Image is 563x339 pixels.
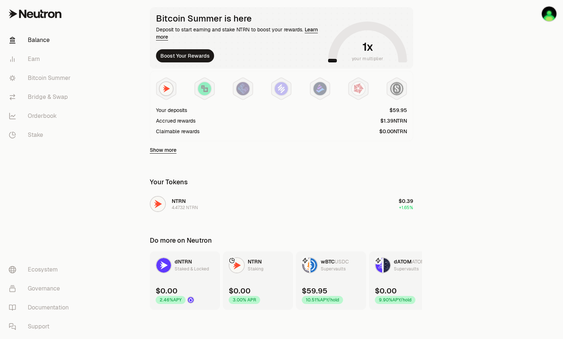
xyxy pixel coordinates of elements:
[384,258,390,273] img: ATOM Logo
[390,82,403,95] img: Structured Points
[3,50,79,69] a: Earn
[3,107,79,126] a: Orderbook
[302,286,327,296] div: $59.95
[156,14,325,24] div: Bitcoin Summer is here
[313,82,327,95] img: Bedrock Diamonds
[248,258,262,265] span: NTRN
[156,258,171,273] img: dNTRN Logo
[375,286,397,296] div: $0.00
[160,82,173,95] img: NTRN
[145,193,418,215] button: NTRN LogoNTRN4.4732 NTRN$0.39+1.65%
[399,198,413,204] span: $0.39
[172,198,186,204] span: NTRN
[321,265,346,273] div: Supervaults
[198,82,211,95] img: Lombard Lux
[394,258,412,265] span: dATOM
[3,298,79,317] a: Documentation
[321,258,335,265] span: wBTC
[156,286,178,296] div: $0.00
[296,251,366,310] a: wBTC LogoUSDC LogowBTCUSDCSupervaults$59.9510.51%APY/hold
[229,296,260,304] div: 3.00% APR
[3,279,79,298] a: Governance
[172,205,198,211] div: 4.4732 NTRN
[311,258,317,273] img: USDC Logo
[3,31,79,50] a: Balance
[302,296,343,304] div: 10.51% APY/hold
[229,258,244,273] img: NTRN Logo
[150,177,188,187] div: Your Tokens
[3,260,79,279] a: Ecosystem
[335,258,349,265] span: USDC
[376,258,382,273] img: dATOM Logo
[394,265,419,273] div: Supervaults
[150,146,176,154] a: Show more
[175,258,192,265] span: dNTRN
[156,296,186,304] div: 2.46% APY
[399,205,413,211] span: +1.65%
[248,265,263,273] div: Staking
[303,258,309,273] img: wBTC Logo
[156,49,214,62] button: Boost Your Rewards
[223,251,293,310] a: NTRN LogoNTRNStaking$0.003.00% APR
[175,265,209,273] div: Staked & Locked
[3,126,79,145] a: Stake
[156,26,325,41] div: Deposit to start earning and stake NTRN to boost your rewards.
[542,7,556,21] img: 2024
[156,107,187,114] div: Your deposits
[150,235,212,246] div: Do more on Neutron
[352,82,365,95] img: Mars Fragments
[151,197,165,211] img: NTRN Logo
[3,317,79,336] a: Support
[352,55,384,62] span: your multiplier
[188,297,194,303] img: Drop
[150,251,220,310] a: dNTRN LogodNTRNStaked & Locked$0.002.46%APYDrop
[156,117,195,124] div: Accrued rewards
[156,128,199,135] div: Claimable rewards
[375,296,415,304] div: 9.90% APY/hold
[3,88,79,107] a: Bridge & Swap
[3,69,79,88] a: Bitcoin Summer
[236,82,250,95] img: EtherFi Points
[229,286,251,296] div: $0.00
[369,251,439,310] a: dATOM LogoATOM LogodATOMATOMSupervaults$0.009.90%APY/hold
[412,258,425,265] span: ATOM
[275,82,288,95] img: Solv Points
